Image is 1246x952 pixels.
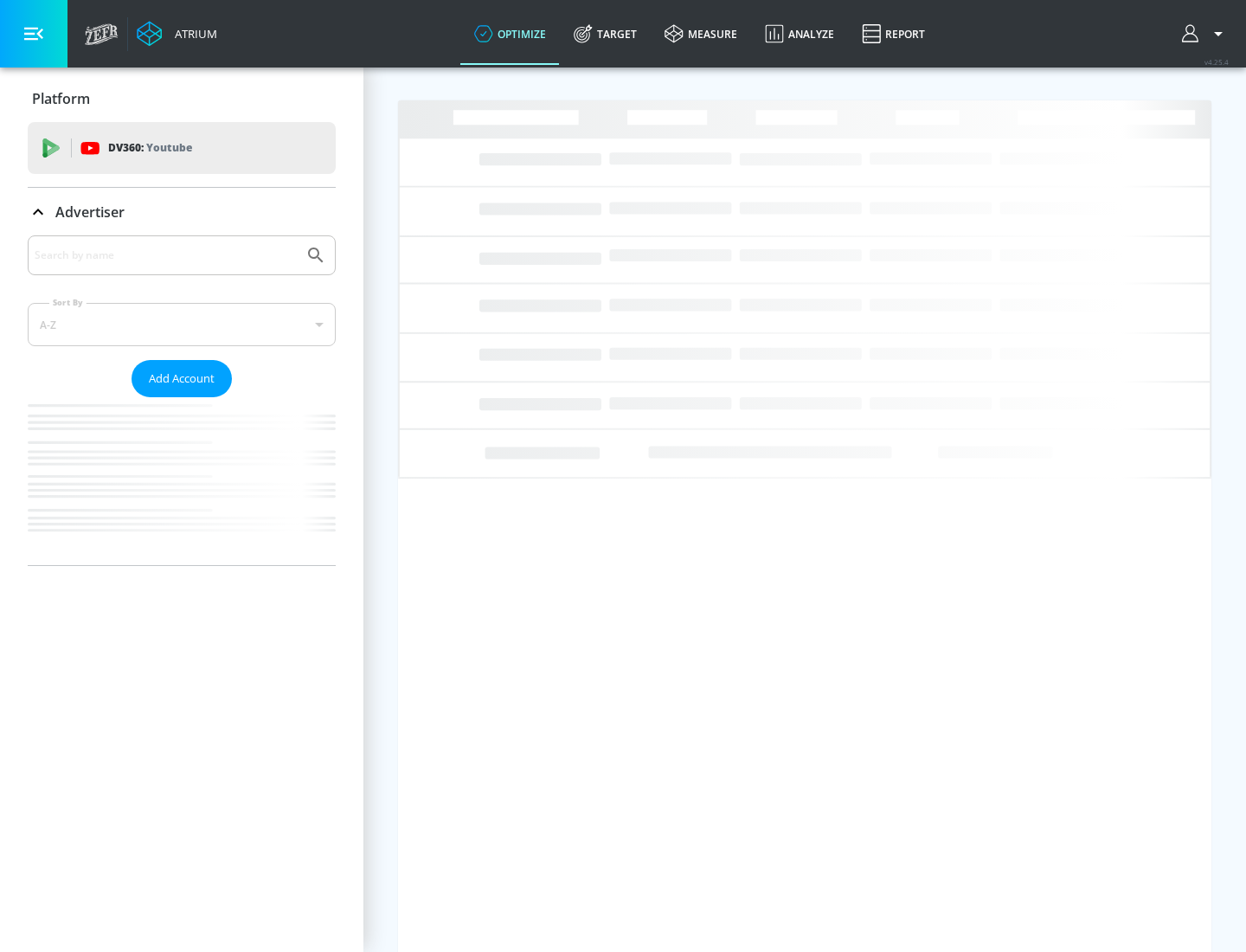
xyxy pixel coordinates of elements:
span: v 4.25.4 [1204,57,1229,67]
a: Report [848,3,939,65]
div: Platform [28,74,336,123]
p: Advertiser [55,203,125,222]
input: Search by name [35,244,297,267]
div: A-Z [28,303,336,346]
span: Add Account [149,369,215,389]
p: Platform [32,89,90,108]
div: Atrium [168,26,217,42]
p: DV360: [108,138,192,158]
nav: list of Advertiser [28,397,336,565]
div: DV360: Youtube [28,122,336,174]
a: optimize [460,3,560,65]
label: Sort By [49,297,87,308]
p: Youtube [146,138,192,157]
div: Advertiser [28,235,336,565]
a: Atrium [137,21,217,47]
button: Add Account [132,360,232,397]
div: Advertiser [28,188,336,236]
a: measure [651,3,751,65]
a: Target [560,3,651,65]
a: Analyze [751,3,848,65]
